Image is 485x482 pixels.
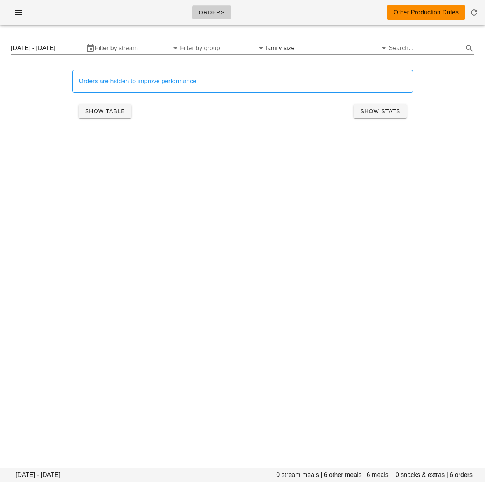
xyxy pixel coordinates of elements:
div: Other Production Dates [394,8,459,17]
button: Show Table [79,104,131,118]
div: Orders are hidden to improve performance [79,77,406,86]
div: family size [266,45,295,52]
div: Filter by stream [95,42,180,54]
span: Orders [198,9,225,16]
a: Orders [192,5,232,19]
button: Show Stats [354,104,406,118]
div: Filter by group [180,42,266,54]
div: family size [266,42,389,54]
span: Show Stats [360,108,400,114]
span: Show Table [85,108,125,114]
